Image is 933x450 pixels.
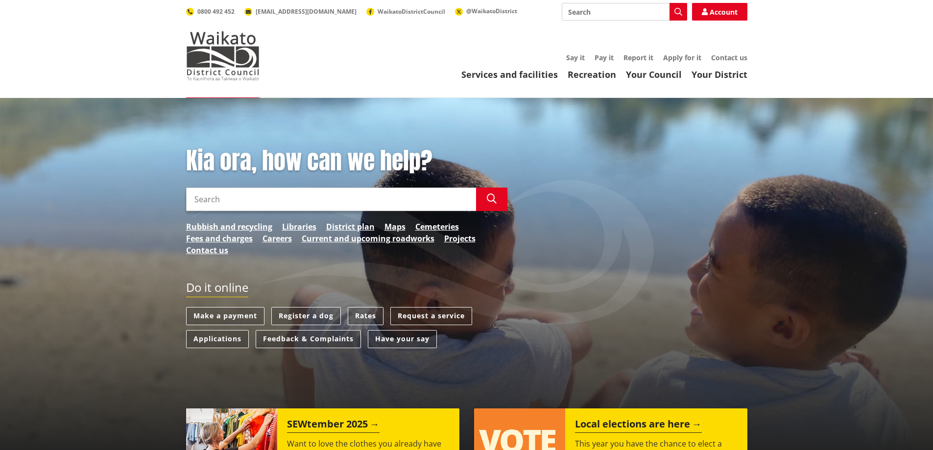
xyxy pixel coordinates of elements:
[186,281,248,298] h2: Do it online
[282,221,316,233] a: Libraries
[271,307,341,325] a: Register a dog
[186,147,507,175] h1: Kia ora, how can we help?
[186,233,253,244] a: Fees and charges
[626,69,682,80] a: Your Council
[186,31,260,80] img: Waikato District Council - Te Kaunihera aa Takiwaa o Waikato
[302,233,434,244] a: Current and upcoming roadworks
[568,69,616,80] a: Recreation
[384,221,406,233] a: Maps
[461,69,558,80] a: Services and facilities
[256,7,357,16] span: [EMAIL_ADDRESS][DOMAIN_NAME]
[197,7,235,16] span: 0800 492 452
[186,221,272,233] a: Rubbish and recycling
[595,53,614,62] a: Pay it
[692,3,747,21] a: Account
[326,221,375,233] a: District plan
[287,418,380,433] h2: SEWtember 2025
[466,7,517,15] span: @WaikatoDistrict
[566,53,585,62] a: Say it
[711,53,747,62] a: Contact us
[186,244,228,256] a: Contact us
[378,7,445,16] span: WaikatoDistrictCouncil
[390,307,472,325] a: Request a service
[186,188,476,211] input: Search input
[575,418,702,433] h2: Local elections are here
[186,7,235,16] a: 0800 492 452
[623,53,653,62] a: Report it
[663,53,701,62] a: Apply for it
[186,307,264,325] a: Make a payment
[366,7,445,16] a: WaikatoDistrictCouncil
[692,69,747,80] a: Your District
[444,233,476,244] a: Projects
[455,7,517,15] a: @WaikatoDistrict
[415,221,459,233] a: Cemeteries
[562,3,687,21] input: Search input
[256,330,361,348] a: Feedback & Complaints
[244,7,357,16] a: [EMAIL_ADDRESS][DOMAIN_NAME]
[368,330,437,348] a: Have your say
[186,330,249,348] a: Applications
[348,307,383,325] a: Rates
[263,233,292,244] a: Careers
